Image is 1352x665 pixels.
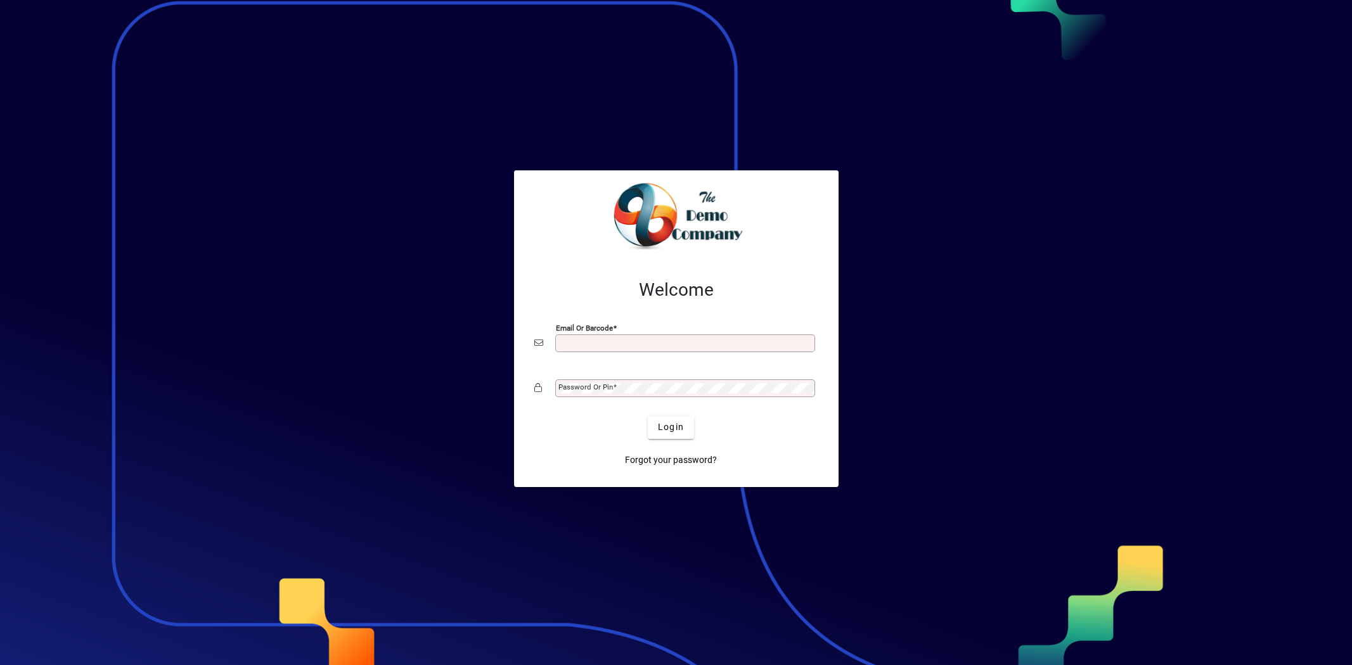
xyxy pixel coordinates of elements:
h2: Welcome [534,279,818,301]
a: Forgot your password? [620,449,722,472]
mat-label: Email or Barcode [556,323,613,332]
button: Login [648,416,694,439]
span: Login [658,421,684,434]
span: Forgot your password? [625,453,717,467]
mat-label: Password or Pin [558,383,613,391]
